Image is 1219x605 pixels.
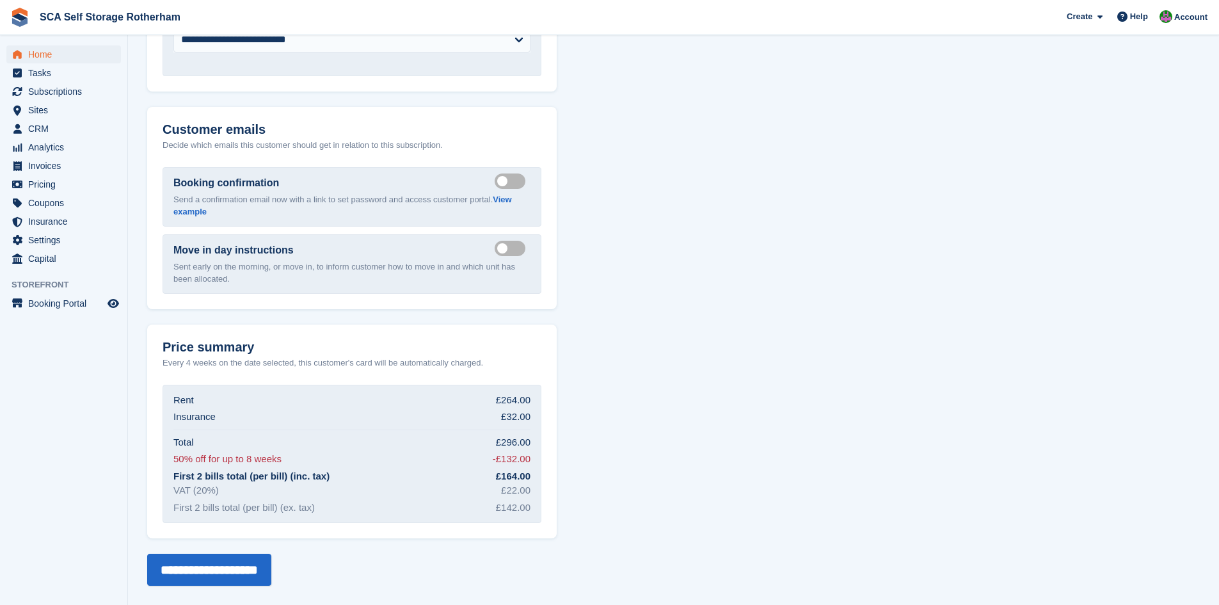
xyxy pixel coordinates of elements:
label: Booking confirmation [173,175,279,191]
div: First 2 bills total (per bill) (ex. tax) [173,501,315,515]
div: First 2 bills total (per bill) (inc. tax) [173,469,330,484]
p: Decide which emails this customer should get in relation to this subscription. [163,139,541,152]
a: menu [6,83,121,101]
div: £296.00 [496,435,530,450]
a: menu [6,120,121,138]
span: Help [1130,10,1148,23]
p: Sent early on the morning, or move in, to inform customer how to move in and which unit has been ... [173,261,530,286]
span: Analytics [28,138,105,156]
a: menu [6,138,121,156]
span: CRM [28,120,105,138]
p: Every 4 weeks on the date selected, this customer's card will be automatically charged. [163,357,483,369]
a: menu [6,194,121,212]
div: -£132.00 [493,452,530,467]
div: 50% off for up to 8 weeks [173,452,282,467]
img: Sarah Race [1159,10,1172,23]
label: Send move in day email [495,248,530,250]
span: Create [1067,10,1092,23]
a: Preview store [106,296,121,311]
div: Insurance [173,410,216,424]
a: menu [6,213,121,230]
span: Coupons [28,194,105,212]
div: £264.00 [496,393,530,408]
a: menu [6,45,121,63]
label: Send booking confirmation email [495,181,530,182]
span: Capital [28,250,105,268]
label: Move in day instructions [173,243,294,258]
div: Rent [173,393,194,408]
div: Total [173,435,194,450]
h2: Customer emails [163,122,541,137]
a: menu [6,250,121,268]
span: Subscriptions [28,83,105,101]
span: Sites [28,101,105,119]
a: SCA Self Storage Rotherham [35,6,186,28]
span: Tasks [28,64,105,82]
div: VAT (20%) [173,483,219,498]
span: Settings [28,231,105,249]
p: Send a confirmation email now with a link to set password and access customer portal. [173,193,530,218]
a: menu [6,157,121,175]
span: Booking Portal [28,294,105,312]
span: Pricing [28,175,105,193]
a: View example [173,195,512,217]
h2: Price summary [163,340,541,355]
div: £22.00 [501,483,530,498]
span: Insurance [28,213,105,230]
span: Storefront [12,278,127,291]
div: £164.00 [496,469,530,484]
img: stora-icon-8386f47178a22dfd0bd8f6a31ec36ba5ce8667c1dd55bd0f319d3a0aa187defe.svg [10,8,29,27]
span: Account [1174,11,1207,24]
div: £32.00 [501,410,530,424]
a: menu [6,294,121,312]
a: menu [6,231,121,249]
span: Invoices [28,157,105,175]
div: £142.00 [496,501,530,515]
a: menu [6,175,121,193]
a: menu [6,101,121,119]
span: Home [28,45,105,63]
a: menu [6,64,121,82]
